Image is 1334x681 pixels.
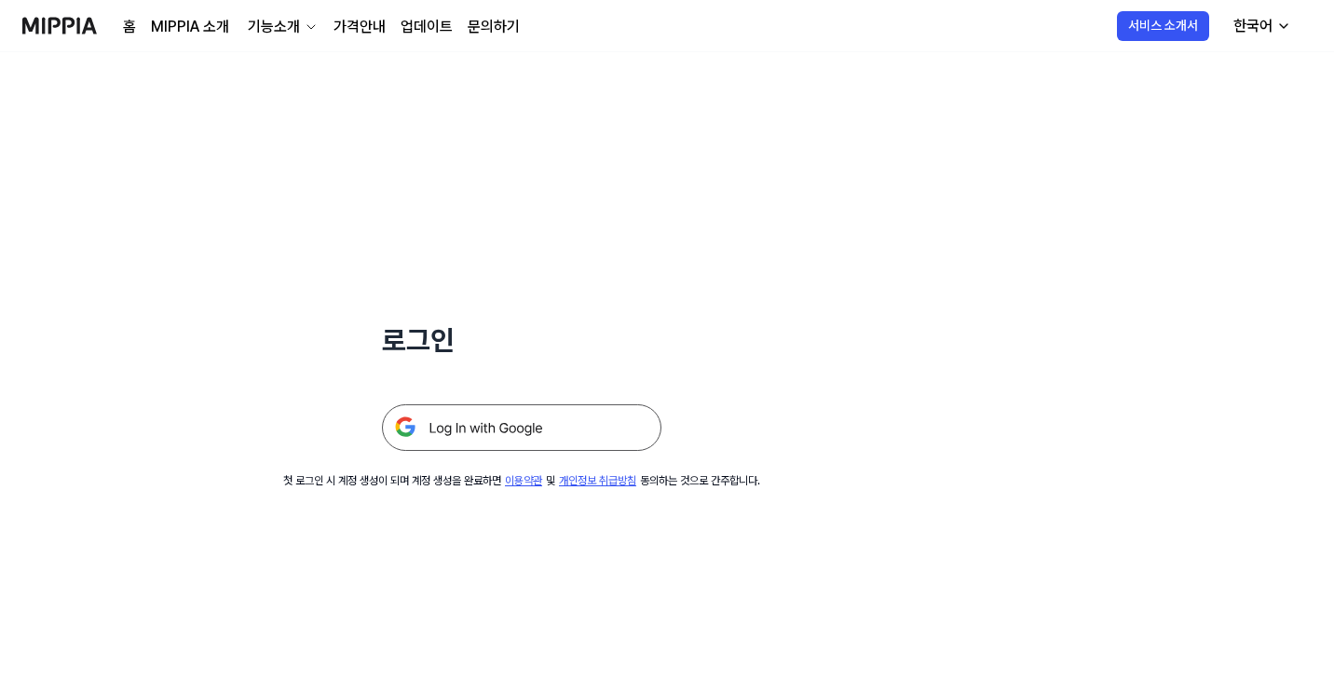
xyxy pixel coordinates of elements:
a: 홈 [123,16,136,38]
div: 한국어 [1230,15,1276,37]
button: 서비스 소개서 [1117,11,1209,41]
a: MIPPIA 소개 [151,16,229,38]
button: 한국어 [1218,7,1302,45]
img: 구글 로그인 버튼 [382,404,661,451]
div: 기능소개 [244,16,304,38]
a: 업데이트 [401,16,453,38]
div: 첫 로그인 시 계정 생성이 되며 계정 생성을 완료하면 및 동의하는 것으로 간주합니다. [283,473,760,489]
a: 개인정보 취급방침 [559,474,636,487]
h1: 로그인 [382,320,661,360]
a: 가격안내 [333,16,386,38]
a: 문의하기 [468,16,520,38]
a: 이용약관 [505,474,542,487]
button: 기능소개 [244,16,319,38]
